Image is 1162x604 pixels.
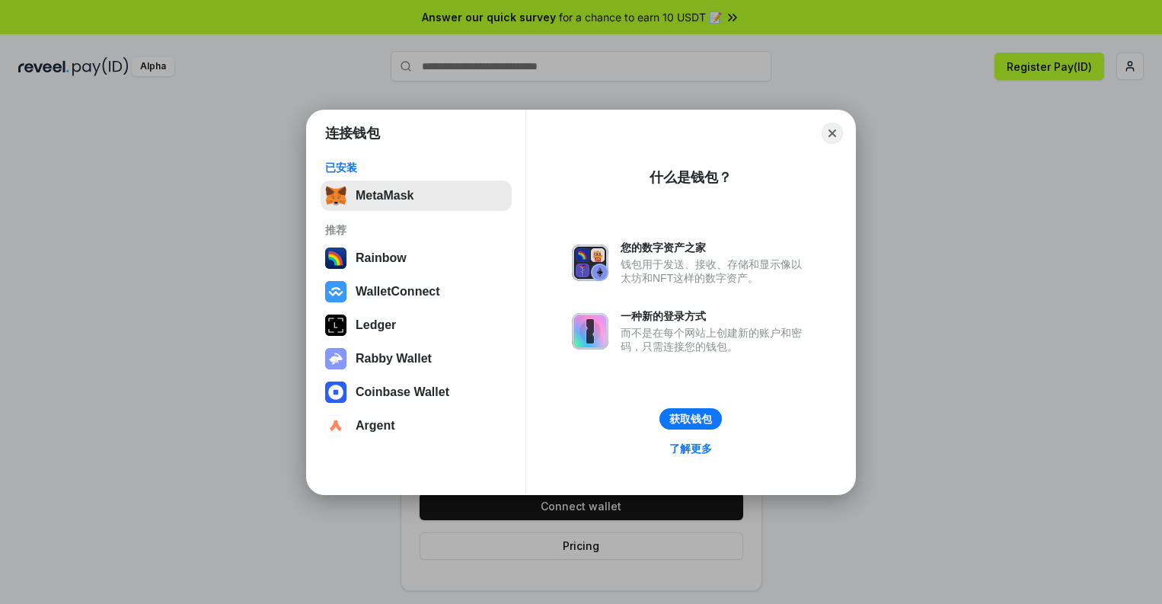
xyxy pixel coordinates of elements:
button: Coinbase Wallet [321,377,512,407]
button: Argent [321,411,512,441]
div: 一种新的登录方式 [621,309,809,323]
button: Rabby Wallet [321,344,512,374]
img: svg+xml,%3Csvg%20width%3D%22120%22%20height%3D%22120%22%20viewBox%3D%220%200%20120%20120%22%20fil... [325,248,346,269]
button: WalletConnect [321,276,512,307]
img: svg+xml,%3Csvg%20width%3D%2228%22%20height%3D%2228%22%20viewBox%3D%220%200%2028%2028%22%20fill%3D... [325,382,346,403]
div: Argent [356,419,395,433]
img: svg+xml,%3Csvg%20xmlns%3D%22http%3A%2F%2Fwww.w3.org%2F2000%2Fsvg%22%20fill%3D%22none%22%20viewBox... [572,313,608,350]
img: svg+xml,%3Csvg%20xmlns%3D%22http%3A%2F%2Fwww.w3.org%2F2000%2Fsvg%22%20fill%3D%22none%22%20viewBox... [572,244,608,281]
div: Ledger [356,318,396,332]
button: MetaMask [321,181,512,211]
div: 钱包用于发送、接收、存储和显示像以太坊和NFT这样的数字资产。 [621,257,809,285]
div: MetaMask [356,189,413,203]
img: svg+xml,%3Csvg%20xmlns%3D%22http%3A%2F%2Fwww.w3.org%2F2000%2Fsvg%22%20width%3D%2228%22%20height%3... [325,315,346,336]
img: svg+xml,%3Csvg%20width%3D%2228%22%20height%3D%2228%22%20viewBox%3D%220%200%2028%2028%22%20fill%3D... [325,415,346,436]
img: svg+xml,%3Csvg%20fill%3D%22none%22%20height%3D%2233%22%20viewBox%3D%220%200%2035%2033%22%20width%... [325,185,346,206]
h1: 连接钱包 [325,124,380,142]
div: WalletConnect [356,285,440,299]
button: Rainbow [321,243,512,273]
div: 推荐 [325,223,507,237]
div: 而不是在每个网站上创建新的账户和密码，只需连接您的钱包。 [621,326,809,353]
img: svg+xml,%3Csvg%20xmlns%3D%22http%3A%2F%2Fwww.w3.org%2F2000%2Fsvg%22%20fill%3D%22none%22%20viewBox... [325,348,346,369]
div: 您的数字资产之家 [621,241,809,254]
button: Close [822,123,843,144]
button: Ledger [321,310,512,340]
div: 已安装 [325,161,507,174]
div: 了解更多 [669,442,712,455]
div: Coinbase Wallet [356,385,449,399]
a: 了解更多 [660,439,721,459]
button: 获取钱包 [659,408,722,430]
div: 获取钱包 [669,412,712,426]
img: svg+xml,%3Csvg%20width%3D%2228%22%20height%3D%2228%22%20viewBox%3D%220%200%2028%2028%22%20fill%3D... [325,281,346,302]
div: Rainbow [356,251,407,265]
div: 什么是钱包？ [650,168,732,187]
div: Rabby Wallet [356,352,432,366]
